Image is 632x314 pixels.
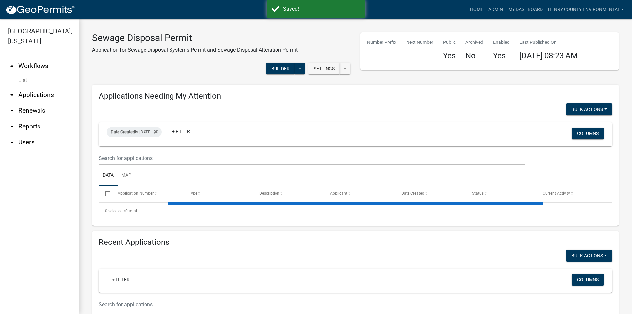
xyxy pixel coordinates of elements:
div: Saved! [283,5,360,13]
datatable-header-cell: Description [253,186,324,202]
span: Date Created [401,191,424,196]
span: Type [189,191,197,196]
span: [DATE] 08:23 AM [519,51,578,60]
a: Home [467,3,486,16]
i: arrow_drop_down [8,91,16,99]
i: arrow_drop_down [8,123,16,130]
p: Number Prefix [367,39,396,46]
datatable-header-cell: Current Activity [537,186,607,202]
span: Date Created [111,129,135,134]
i: arrow_drop_down [8,107,16,115]
p: Public [443,39,456,46]
span: Application Number [118,191,154,196]
h4: Yes [443,51,456,61]
datatable-header-cell: Date Created [395,186,465,202]
div: is [DATE] [107,127,162,137]
datatable-header-cell: Status [466,186,537,202]
button: Columns [572,274,604,286]
p: Application for Sewage Disposal Systems Permit and Sewage Disposal Alteration Permit [92,46,298,54]
h4: No [465,51,483,61]
input: Search for applications [99,152,525,165]
a: Henry County Environmental [545,3,627,16]
button: Columns [572,128,604,139]
span: Current Activity [543,191,570,196]
input: Search for applications [99,298,525,311]
datatable-header-cell: Select [99,186,111,202]
button: Bulk Actions [566,250,612,262]
datatable-header-cell: Applicant [324,186,395,202]
a: Data [99,165,118,186]
h4: Recent Applications [99,238,612,247]
i: arrow_drop_up [8,62,16,70]
a: My Dashboard [506,3,545,16]
a: + Filter [107,274,135,286]
div: 0 total [99,203,612,219]
span: Status [472,191,484,196]
p: Last Published On [519,39,578,46]
datatable-header-cell: Type [182,186,253,202]
a: + Filter [167,126,195,137]
p: Archived [465,39,483,46]
h3: Sewage Disposal Permit [92,32,298,43]
span: Description [259,191,279,196]
p: Next Number [406,39,433,46]
a: Map [118,165,135,186]
span: Applicant [330,191,347,196]
h4: Applications Needing My Attention [99,91,612,101]
button: Builder [266,63,295,74]
p: Enabled [493,39,510,46]
button: Bulk Actions [566,103,612,115]
button: Settings [308,63,340,74]
h4: Yes [493,51,510,61]
i: arrow_drop_down [8,138,16,146]
a: Admin [486,3,506,16]
datatable-header-cell: Application Number [111,186,182,202]
span: 0 selected / [105,209,125,213]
